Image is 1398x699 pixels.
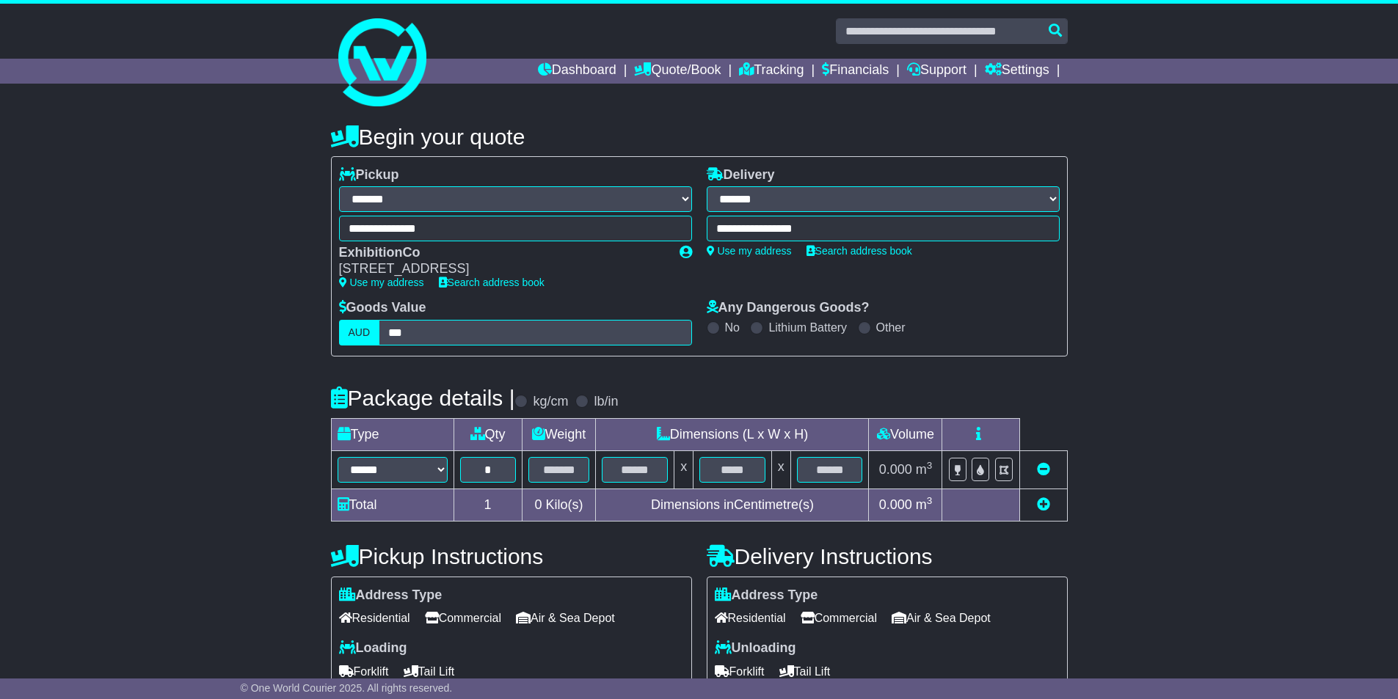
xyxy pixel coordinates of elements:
td: Dimensions (L x W x H) [596,418,869,450]
a: Quote/Book [634,59,721,84]
span: 0 [534,497,542,512]
label: Unloading [715,640,796,656]
span: Commercial [801,607,877,629]
div: ExhibitionCo [339,245,665,261]
span: m [916,462,933,477]
span: Commercial [425,607,501,629]
label: Loading [339,640,407,656]
span: 0.000 [879,497,912,512]
sup: 3 [927,495,933,506]
a: Settings [985,59,1049,84]
td: Volume [869,418,942,450]
h4: Pickup Instructions [331,544,692,568]
span: Residential [339,607,410,629]
td: x [674,450,693,488]
span: Air & Sea Depot [892,607,991,629]
label: Address Type [715,588,818,604]
a: Search address book [807,245,912,257]
label: AUD [339,320,380,345]
label: Lithium Battery [768,321,847,334]
span: 0.000 [879,462,912,477]
span: Residential [715,607,786,629]
td: x [771,450,790,488]
a: Use my address [707,245,792,257]
td: Qty [454,418,522,450]
label: Delivery [707,167,775,183]
span: Forklift [339,660,389,683]
a: Search address book [439,277,545,288]
label: kg/cm [533,394,568,410]
td: Total [331,488,454,521]
span: Forklift [715,660,765,683]
span: m [916,497,933,512]
h4: Begin your quote [331,125,1068,149]
span: © One World Courier 2025. All rights reserved. [241,682,453,694]
a: Support [907,59,966,84]
label: No [725,321,740,334]
h4: Package details | [331,386,515,410]
h4: Delivery Instructions [707,544,1068,568]
td: Dimensions in Centimetre(s) [596,488,869,521]
td: 1 [454,488,522,521]
label: Address Type [339,588,443,604]
span: Air & Sea Depot [516,607,615,629]
sup: 3 [927,460,933,471]
td: Weight [522,418,596,450]
span: Tail Lift [404,660,455,683]
a: Use my address [339,277,424,288]
td: Kilo(s) [522,488,596,521]
a: Financials [822,59,889,84]
td: Type [331,418,454,450]
label: Other [876,321,906,334]
label: Pickup [339,167,399,183]
a: Dashboard [538,59,616,84]
div: [STREET_ADDRESS] [339,261,665,277]
a: Remove this item [1037,462,1050,477]
label: lb/in [594,394,618,410]
a: Tracking [739,59,804,84]
label: Goods Value [339,300,426,316]
span: Tail Lift [779,660,831,683]
a: Add new item [1037,497,1050,512]
label: Any Dangerous Goods? [707,300,870,316]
